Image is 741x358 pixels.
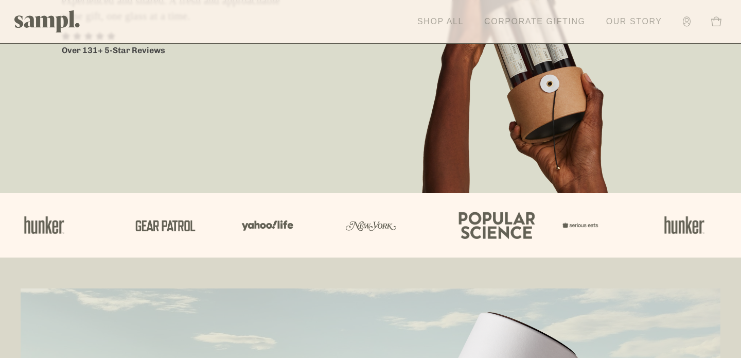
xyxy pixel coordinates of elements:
[62,44,165,57] p: Over 131+ 5-Star Reviews
[601,10,667,33] a: Our Story
[479,10,591,33] a: Corporate Gifting
[166,205,223,246] img: Artboard_3_3c8004f1-87e6-4dd9-9159-91a8c61f962a.png
[58,203,121,248] img: Artboard_6_5c11d1bd-c4ca-46b8-ad3a-1f2b4dcd699f.png
[482,207,534,244] img: Artboard_1_af690aba-db18-4d1d-a553-70c177ae2e35.png
[274,194,362,257] img: Artboard_4_12aa32eb-d4a2-4772-87e6-e78b5ab8afc9.png
[382,211,424,241] img: Artboard_7_560d3599-80fb-43b6-be66-ebccdeaecca2.png
[590,199,662,251] img: Artboard_5_a195cd02-e365-44f4-8930-be9a6ff03eb6.png
[412,10,469,33] a: Shop All
[14,10,80,32] img: Sampl logo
